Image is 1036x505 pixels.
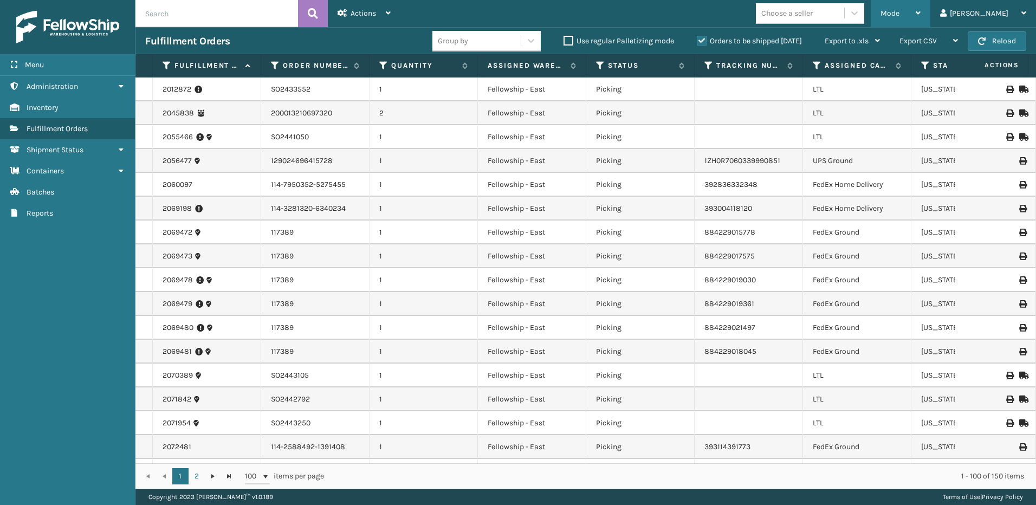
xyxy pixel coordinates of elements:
span: Reports [27,209,53,218]
i: Print BOL [1006,372,1013,379]
td: FedEx Ground [803,292,911,316]
td: LTL [803,364,911,387]
button: Reload [968,31,1026,51]
td: Fellowship - East [478,125,586,149]
h3: Fulfillment Orders [145,35,230,48]
label: Status [608,61,674,70]
td: Picking [586,77,695,101]
span: Actions [950,56,1026,74]
i: Mark as Shipped [1019,396,1026,403]
td: LTL [803,459,911,483]
span: Menu [25,60,44,69]
label: Orders to be shipped [DATE] [697,36,802,46]
i: Print BOL [1006,86,1013,93]
span: Mode [880,9,899,18]
td: 117389 [261,268,370,292]
div: | [943,489,1023,505]
i: Print Label [1019,157,1026,165]
label: Order Number [283,61,348,70]
a: 2069480 [163,322,193,333]
td: Picking [586,364,695,387]
a: 2071954 [163,418,191,429]
td: Picking [586,101,695,125]
td: [US_STATE] [911,197,1020,221]
td: [US_STATE] [911,244,1020,268]
p: Copyright 2023 [PERSON_NAME]™ v 1.0.189 [148,489,273,505]
label: Fulfillment Order Id [174,61,240,70]
i: Print Label [1019,300,1026,308]
i: Print Label [1019,348,1026,355]
a: 2069473 [163,251,192,262]
div: 1 - 100 of 150 items [339,471,1024,482]
a: 393004118120 [704,204,752,213]
i: Print Label [1019,252,1026,260]
td: FedEx Ground [803,221,911,244]
td: [US_STATE] [911,221,1020,244]
span: Inventory [27,103,59,112]
label: State [933,61,999,70]
td: 2 [370,101,478,125]
td: Fellowship - East [478,149,586,173]
a: 2 [189,468,205,484]
span: Export CSV [899,36,937,46]
td: 1 [370,364,478,387]
td: 1 [370,125,478,149]
td: Picking [586,340,695,364]
td: [US_STATE] [911,268,1020,292]
a: 884229017575 [704,251,755,261]
td: 1 [370,435,478,459]
td: Picking [586,125,695,149]
i: Print Label [1019,181,1026,189]
td: 1 [370,173,478,197]
td: 1 [370,387,478,411]
td: [US_STATE] [911,411,1020,435]
td: [US_STATE] [911,125,1020,149]
td: Fellowship - East [478,459,586,483]
i: Print BOL [1006,133,1013,141]
div: Group by [438,35,468,47]
i: Print BOL [1006,419,1013,427]
td: [US_STATE] [911,292,1020,316]
td: LTL [803,101,911,125]
a: 2060097 [163,179,192,190]
i: Mark as Shipped [1019,419,1026,427]
a: Go to the last page [221,468,237,484]
td: Picking [586,316,695,340]
td: Picking [586,221,695,244]
i: Print Label [1019,205,1026,212]
a: 2056477 [163,156,192,166]
td: Picking [586,244,695,268]
td: 114-3281320-6340234 [261,197,370,221]
td: Fellowship - East [478,411,586,435]
a: 2069479 [163,299,192,309]
td: [US_STATE] [911,387,1020,411]
span: Containers [27,166,64,176]
td: 117389 [261,244,370,268]
a: 2055466 [163,132,193,143]
td: 1 [370,77,478,101]
td: [US_STATE] [911,435,1020,459]
a: 2069481 [163,346,192,357]
td: FedEx Ground [803,244,911,268]
label: Assigned Warehouse [488,61,565,70]
td: [US_STATE] [911,459,1020,483]
td: 1 [370,221,478,244]
a: 2072481 [163,442,191,452]
td: Picking [586,292,695,316]
td: 129024696415728 [261,149,370,173]
td: FedEx Ground [803,316,911,340]
span: Administration [27,82,78,91]
a: 884229019361 [704,299,754,308]
a: Terms of Use [943,493,980,501]
td: 1 [370,292,478,316]
i: Print BOL [1006,109,1013,117]
td: [US_STATE] [911,340,1020,364]
a: 1ZH0R7060339990851 [704,156,780,165]
i: Mark as Shipped [1019,86,1026,93]
td: Fellowship - East [478,435,586,459]
td: 1 [370,459,478,483]
td: FedEx Home Delivery [803,197,911,221]
a: 393114391773 [704,442,750,451]
td: FedEx Ground [803,435,911,459]
td: 1 [370,197,478,221]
